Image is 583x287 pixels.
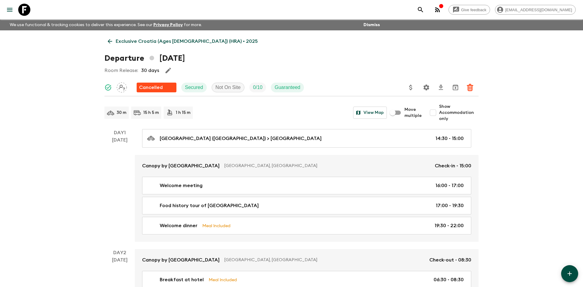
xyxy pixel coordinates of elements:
a: Exclusive Croatia (Ages [DEMOGRAPHIC_DATA]) (HRA) • 2025 [104,35,261,47]
p: Breakfast at hotel [160,276,204,283]
div: [DATE] [112,136,128,242]
p: 14:30 - 15:00 [435,135,464,142]
div: Secured [181,83,207,92]
button: Delete [464,81,476,94]
p: 17:00 - 19:30 [436,202,464,209]
a: Give feedback [448,5,490,15]
a: Privacy Policy [153,23,183,27]
p: Not On Site [216,84,241,91]
p: Welcome dinner [160,222,197,229]
span: Give feedback [458,8,490,12]
button: search adventures [414,4,427,16]
button: View Map [353,107,387,119]
p: Meal Included [202,222,230,229]
p: 15 h 5 m [143,110,159,116]
p: Cancelled [139,84,163,91]
button: Update Price, Early Bird Discount and Costs [405,81,417,94]
a: Canopy by [GEOGRAPHIC_DATA][GEOGRAPHIC_DATA], [GEOGRAPHIC_DATA]Check-out - 08:30 [135,249,479,271]
p: Room Release: [104,67,138,74]
span: [EMAIL_ADDRESS][DOMAIN_NAME] [502,8,575,12]
p: Exclusive Croatia (Ages [DEMOGRAPHIC_DATA]) (HRA) • 2025 [116,38,258,45]
p: [GEOGRAPHIC_DATA], [GEOGRAPHIC_DATA] [224,257,424,263]
p: Secured [185,84,203,91]
button: Settings [420,81,432,94]
p: Canopy by [GEOGRAPHIC_DATA] [142,162,220,169]
h1: Departure [DATE] [104,52,185,64]
p: [GEOGRAPHIC_DATA] ([GEOGRAPHIC_DATA]) > [GEOGRAPHIC_DATA] [160,135,322,142]
div: Flash Pack cancellation [137,83,176,92]
p: Food history tour of [GEOGRAPHIC_DATA] [160,202,259,209]
span: Show Accommodation only [439,104,479,122]
p: 30 days [141,67,159,74]
a: Welcome dinnerMeal Included19:30 - 22:00 [142,217,471,234]
p: Check-out - 08:30 [429,256,471,264]
p: Guaranteed [274,84,300,91]
div: Not On Site [212,83,245,92]
p: 06:30 - 08:30 [434,276,464,283]
p: 1 h 15 m [176,110,190,116]
button: Archive (Completed, Cancelled or Unsynced Departures only) [449,81,462,94]
p: 19:30 - 22:00 [435,222,464,229]
button: menu [4,4,16,16]
span: Assign pack leader [117,84,127,89]
svg: Synced Successfully [104,84,112,91]
p: 0 / 10 [253,84,262,91]
a: Welcome meeting16:00 - 17:00 [142,177,471,194]
button: Download CSV [435,81,447,94]
p: Day 2 [104,249,135,256]
p: We use functional & tracking cookies to deliver this experience. See our for more. [7,19,204,30]
a: Canopy by [GEOGRAPHIC_DATA][GEOGRAPHIC_DATA], [GEOGRAPHIC_DATA]Check-in - 15:00 [135,155,479,177]
p: Welcome meeting [160,182,203,189]
div: Trip Fill [249,83,266,92]
span: Move multiple [404,107,422,119]
p: [GEOGRAPHIC_DATA], [GEOGRAPHIC_DATA] [224,163,430,169]
a: Food history tour of [GEOGRAPHIC_DATA]17:00 - 19:30 [142,197,471,214]
p: 30 m [117,110,126,116]
p: Day 1 [104,129,135,136]
p: 16:00 - 17:00 [435,182,464,189]
p: Meal Included [209,276,237,283]
p: Canopy by [GEOGRAPHIC_DATA] [142,256,220,264]
a: [GEOGRAPHIC_DATA] ([GEOGRAPHIC_DATA]) > [GEOGRAPHIC_DATA]14:30 - 15:00 [142,129,471,148]
p: Check-in - 15:00 [435,162,471,169]
button: Dismiss [362,21,381,29]
div: [EMAIL_ADDRESS][DOMAIN_NAME] [495,5,576,15]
